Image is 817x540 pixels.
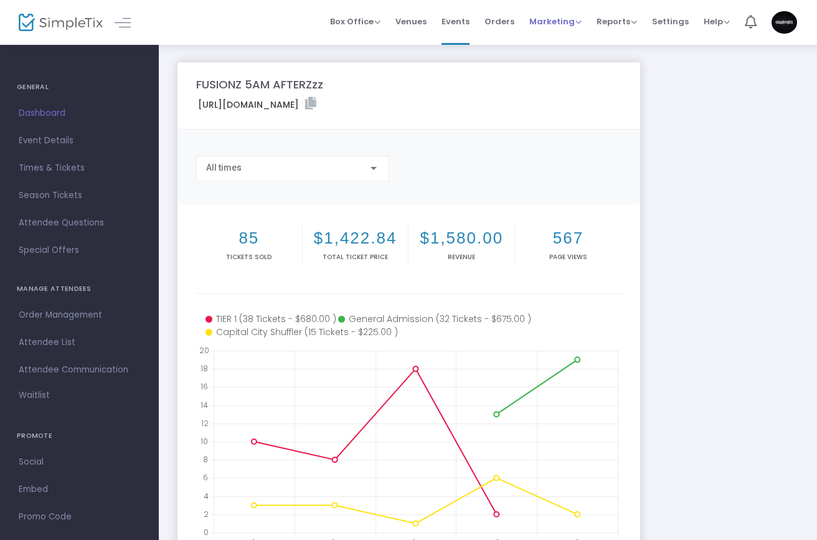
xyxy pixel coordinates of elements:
label: [URL][DOMAIN_NAME] [198,97,316,111]
p: Revenue [411,252,512,262]
span: Order Management [19,307,140,323]
span: Attendee List [19,334,140,351]
h2: $1,580.00 [411,229,512,248]
span: Social [19,454,140,470]
span: Venues [395,6,427,37]
p: Tickets sold [199,252,300,262]
span: Promo Code [19,509,140,525]
span: Events [442,6,470,37]
span: Special Offers [19,242,140,258]
span: Waitlist [19,389,50,402]
text: 0 [204,527,209,538]
text: 10 [201,436,208,447]
h4: GENERAL [17,75,142,100]
h2: 567 [517,229,619,248]
h4: PROMOTE [17,424,142,448]
span: Attendee Communication [19,362,140,378]
text: 4 [204,490,209,501]
text: 8 [203,454,208,465]
h4: MANAGE ATTENDEES [17,277,142,301]
text: 6 [203,472,208,483]
text: 18 [201,363,208,374]
h2: 85 [199,229,300,248]
text: 2 [204,508,209,519]
span: Marketing [529,16,582,27]
text: 14 [201,399,208,410]
span: Dashboard [19,105,140,121]
span: Attendee Questions [19,215,140,231]
span: All times [206,163,242,173]
m-panel-title: FUSIONZ 5AM AFTERZzz [196,76,323,93]
span: Box Office [330,16,380,27]
text: 20 [199,345,209,356]
span: Settings [652,6,689,37]
span: Embed [19,481,140,498]
span: Season Tickets [19,187,140,204]
span: Times & Tickets [19,160,140,176]
text: 12 [201,417,209,428]
h2: $1,422.84 [305,229,406,248]
span: Event Details [19,133,140,149]
text: 16 [201,381,208,392]
span: Help [704,16,730,27]
p: Total Ticket Price [305,252,406,262]
span: Reports [597,16,637,27]
span: Orders [484,6,514,37]
p: Page Views [517,252,619,262]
